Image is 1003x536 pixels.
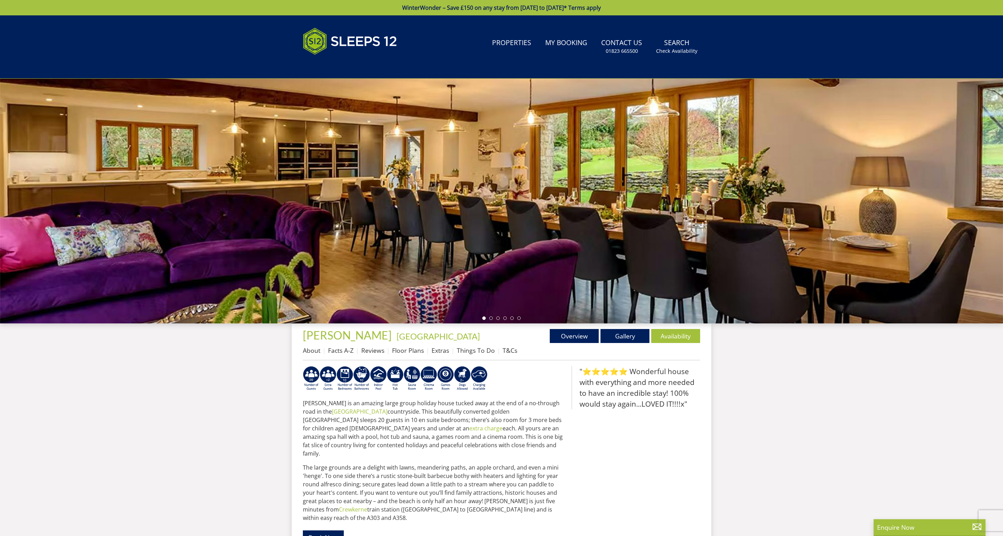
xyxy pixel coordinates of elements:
[320,366,336,391] img: AD_4nXeXCOE_OdmEy92lFEB9p7nyvg-9T1j8Q7yQMnDgopRzbTNR3Fwoz3levE1lBACinI3iQWtmcm3GLYMw3-AC-bi-kylLi...
[303,463,566,522] p: The large grounds are a delight with lawns, meandering paths, an apple orchard, and even a mini '...
[303,24,397,59] img: Sleeps 12
[303,328,394,342] a: [PERSON_NAME]
[397,331,480,341] a: [GEOGRAPHIC_DATA]
[394,331,480,341] span: -
[454,366,471,391] img: AD_4nXfVJ1m9w4EMMbFjuD7zUgI0tuAFSIqlFBxnoOORi2MjIyaBJhe_C7my_EDccl4s4fHEkrSKwLb6ZhQ-Uxcdi3V3QSydP...
[550,329,599,343] a: Overview
[432,346,449,355] a: Extras
[328,346,354,355] a: Facts A-Z
[656,48,697,55] small: Check Availability
[404,366,420,391] img: AD_4nXdjbGEeivCGLLmyT_JEP7bTfXsjgyLfnLszUAQeQ4RcokDYHVBt5R8-zTDbAVICNoGv1Dwc3nsbUb1qR6CAkrbZUeZBN...
[606,48,638,55] small: 01823 665500
[598,35,645,58] a: Contact Us01823 665500
[653,35,700,58] a: SearchCheck Availability
[471,366,488,391] img: AD_4nXcnT2OPG21WxYUhsl9q61n1KejP7Pk9ESVM9x9VetD-X_UXXoxAKaMRZGYNcSGiAsmGyKm0QlThER1osyFXNLmuYOVBV...
[420,366,437,391] img: AD_4nXd2nb48xR8nvNoM3_LDZbVoAMNMgnKOBj_-nFICa7dvV-HbinRJhgdpEvWfsaax6rIGtCJThxCG8XbQQypTL5jAHI8VF...
[877,523,982,532] p: Enquire Now
[353,366,370,391] img: AD_4nXfvn8RXFi48Si5WD_ef5izgnipSIXhRnV2E_jgdafhtv5bNmI08a5B0Z5Dh6wygAtJ5Dbjjt2cCuRgwHFAEvQBwYj91q...
[336,366,353,391] img: AD_4nXfZxIz6BQB9SA1qRR_TR-5tIV0ZeFY52bfSYUXaQTY3KXVpPtuuoZT3Ql3RNthdyy4xCUoonkMKBfRi__QKbC4gcM_TO...
[303,399,566,458] p: [PERSON_NAME] is an amazing large group holiday house tucked away at the end of a no-through road...
[651,329,700,343] a: Availability
[361,346,384,355] a: Reviews
[339,506,367,513] a: Crewkerne
[387,366,404,391] img: AD_4nXcpX5uDwed6-YChlrI2BYOgXwgg3aqYHOhRm0XfZB-YtQW2NrmeCr45vGAfVKUq4uWnc59ZmEsEzoF5o39EWARlT1ewO...
[303,366,320,391] img: AD_4nXex3qvy3sy6BM-Br1RXWWSl0DFPk6qVqJlDEOPMeFX_TIH0N77Wmmkf8Pcs8dCh06Ybzq_lkzmDAO5ABz7s_BDarUBnZ...
[303,346,320,355] a: About
[542,35,590,51] a: My Booking
[503,346,517,355] a: T&Cs
[469,424,503,432] a: extra charge
[370,366,387,391] img: AD_4nXei2dp4L7_L8OvME76Xy1PUX32_NMHbHVSts-g-ZAVb8bILrMcUKZI2vRNdEqfWP017x6NFeUMZMqnp0JYknAB97-jDN...
[437,366,454,391] img: AD_4nXdrZMsjcYNLGsKuA84hRzvIbesVCpXJ0qqnwZoX5ch9Zjv73tWe4fnFRs2gJ9dSiUubhZXckSJX_mqrZBmYExREIfryF...
[392,346,424,355] a: Floor Plans
[303,328,392,342] span: [PERSON_NAME]
[489,35,534,51] a: Properties
[571,366,700,410] blockquote: "⭐⭐⭐⭐⭐ Wonderful house with everything and more needed to have an incredible stay! 100% would sta...
[299,63,373,69] iframe: Customer reviews powered by Trustpilot
[332,408,387,415] a: [GEOGRAPHIC_DATA]
[457,346,495,355] a: Things To Do
[600,329,649,343] a: Gallery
